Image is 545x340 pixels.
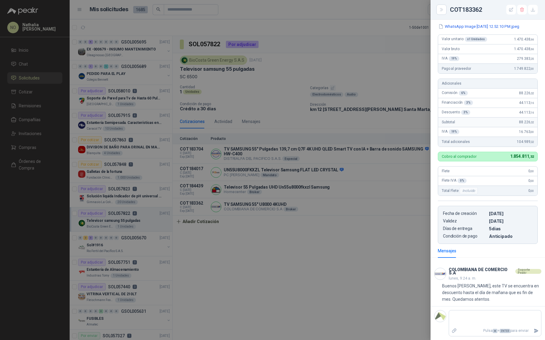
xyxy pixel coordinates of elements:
span: ,32 [530,121,534,124]
span: IVA [442,129,459,134]
span: 88.226 [519,120,534,124]
div: 3 % [464,100,473,105]
p: [DATE] [489,211,533,216]
p: 5 dias [489,226,533,231]
div: COT183362 [450,5,538,15]
p: Días de entrega [443,226,487,231]
span: Financiación [442,100,473,105]
div: Incluido [460,187,478,194]
p: Cobro al comprador [442,154,477,158]
span: ,00 [530,170,534,173]
span: 88.226 [519,91,534,95]
p: Validez [443,219,487,224]
span: ⌘ [493,329,497,333]
span: lunes, 9:24 a. m. [449,276,476,280]
span: 0 [528,169,534,173]
span: 1.470.438 [514,47,534,51]
div: Mensajes [438,248,456,254]
span: Total Flete [442,187,479,194]
button: Enviar [531,325,541,336]
p: Anticipado [489,234,533,239]
div: 3 % [461,110,470,115]
span: 1.470.438 [514,37,534,41]
span: 0 [528,189,534,193]
span: ,66 [530,38,534,41]
span: 44.113 [519,101,534,105]
span: Valor unitario [442,37,487,42]
p: Buenos [PERSON_NAME], este TV se encuentra en descuento hasta el día de mañana que es fin de mes.... [442,283,541,303]
span: ,00 [530,130,534,134]
span: ,66 [530,47,534,51]
span: ,32 [530,92,534,95]
span: 104.989 [517,140,534,144]
span: ,00 [530,67,534,70]
span: 1.749.822 [514,66,534,71]
label: Adjuntar archivos [449,325,459,336]
span: 16.763 [519,130,534,134]
button: WhatsApp Image [DATE] 12.52.10 PM.jpeg [438,23,520,30]
span: Subtotal [442,120,455,124]
span: Pago al proveedor [442,66,471,71]
div: 19 % [449,56,460,61]
span: 44.113 [519,110,534,115]
span: Flete [442,169,450,173]
span: ,16 [530,111,534,114]
p: Fecha de creación [443,211,487,216]
span: 0 [528,179,534,183]
span: 1.854.811 [510,154,534,159]
div: Total adicionales [438,137,537,147]
span: Comisión [442,91,468,96]
span: ,00 [530,189,534,193]
span: ,00 [530,179,534,183]
span: ,16 [530,101,534,105]
p: [DATE] [489,219,533,224]
span: ,32 [530,140,534,144]
span: 279.383 [517,57,534,61]
span: Valor bruto [442,47,459,51]
button: Close [438,6,445,13]
img: Company Logo [434,310,446,322]
span: Descuento [442,110,470,115]
div: 19 % [449,129,460,134]
span: IVA [442,56,459,61]
p: Condición de pago [443,234,487,239]
div: 6 % [459,91,468,96]
div: Soporte Peakr [515,269,541,274]
div: Adicionales [438,79,537,89]
span: ,32 [529,155,534,159]
p: Pulsa + para enviar [459,325,531,336]
span: ENTER [500,329,510,333]
div: x 1 Unidades [465,37,487,42]
h3: COLOMBIANA DE COMERCIO S.A [449,268,514,275]
img: Company Logo [434,268,446,280]
span: ,35 [530,57,534,60]
div: 0 % [457,178,467,183]
span: Flete IVA [442,178,467,183]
